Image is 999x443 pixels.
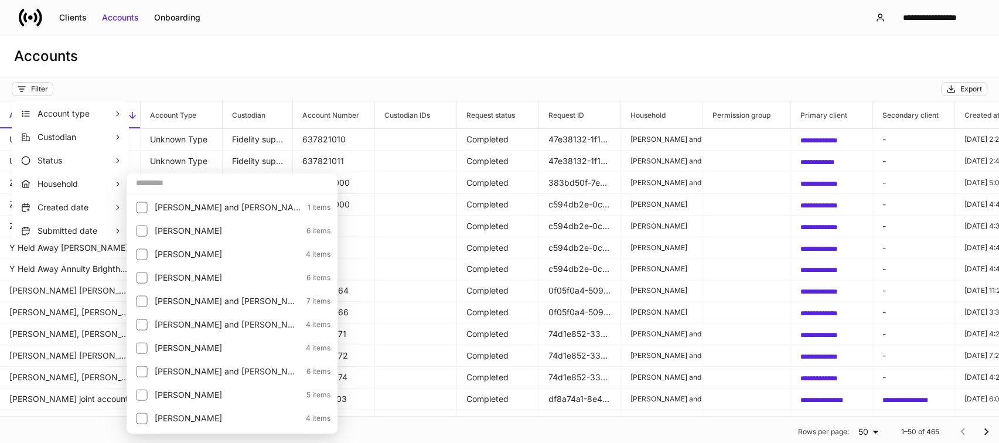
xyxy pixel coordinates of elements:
[37,202,114,213] p: Created date
[299,320,330,329] p: 4 items
[37,178,114,190] p: Household
[299,343,330,353] p: 4 items
[37,155,114,166] p: Status
[37,131,114,143] p: Custodian
[299,273,330,282] p: 6 items
[155,366,299,377] p: Begich, Steven and Julie
[299,414,330,423] p: 4 items
[299,297,330,306] p: 7 items
[155,342,299,354] p: Bauer, Sandra
[155,225,299,237] p: Alexander, Deanne
[301,203,330,212] p: 1 items
[155,202,301,213] p: Adelmann, Michael and Gail
[299,390,330,400] p: 5 items
[155,295,299,307] p: Baker, James and Deanne
[155,319,299,330] p: Baker, James and Joan
[299,226,330,236] p: 6 items
[37,108,114,120] p: Account type
[155,389,299,401] p: Behring, Patricia
[299,250,330,259] p: 4 items
[155,272,299,284] p: Armstrong, Jacob
[155,248,299,260] p: Anderson, Janet
[299,367,330,376] p: 6 items
[155,413,299,424] p: Bergandi, Patricia
[37,225,114,237] p: Submitted date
